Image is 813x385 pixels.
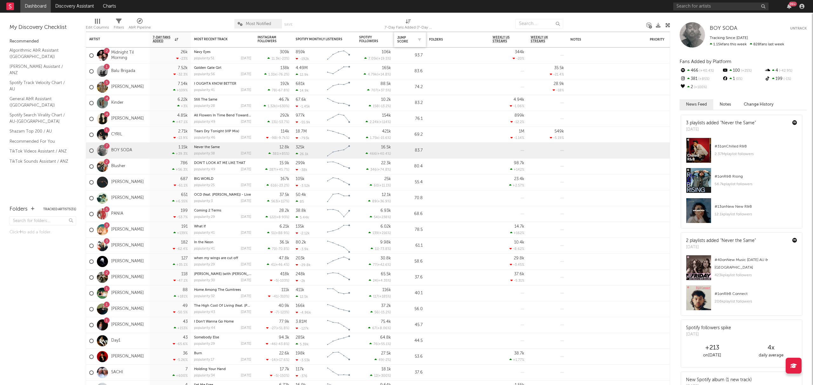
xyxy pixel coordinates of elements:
div: 18.7M [296,129,307,134]
div: 7.52k [178,66,188,70]
div: 651 [181,193,188,197]
a: TikTok Videos Assistant / ANZ [10,148,70,155]
a: #31onChilled R&B2.37Mplaylist followers [681,138,802,168]
a: Burn [194,352,202,355]
div: ( ) [265,167,289,172]
button: Change History [737,99,780,110]
div: 786 [180,161,188,165]
span: +40.4 % [698,69,714,73]
div: 10.2k [381,98,391,102]
a: I Don't Wanna Go Home [194,320,234,323]
a: All Flowers In Time Bend Towards The Sun [194,114,265,117]
div: ( ) [264,104,289,108]
svg: Chart title [324,143,353,159]
div: 325k [296,145,305,149]
span: -15.6 % [379,136,390,140]
div: 6.22k [178,98,188,102]
span: 707 [371,89,377,92]
div: [DATE] [241,184,251,187]
svg: Chart title [324,111,353,127]
div: 114k [281,129,289,134]
a: #1onR&B Connect206kplaylist followers [681,285,802,315]
input: Search... [515,19,563,29]
div: 549k [554,129,564,134]
a: Recommended For You [10,138,70,145]
a: [PERSON_NAME] [111,322,144,328]
button: 99+ [787,4,791,9]
div: Edit Columns [86,16,109,34]
div: 7-Day Fans Added (7-Day Fans Added) [385,24,432,31]
div: -12.2 % [510,120,524,124]
a: SACHI [111,370,123,375]
a: What If [194,225,206,228]
span: +100 % [693,86,707,89]
span: 11.3k [272,57,279,61]
div: 299k [296,161,305,165]
a: [PERSON_NAME] [111,84,144,90]
div: +47.1 % [172,120,188,124]
span: +11.1 % [379,184,390,187]
a: [PERSON_NAME] [111,243,144,248]
div: 1 [722,75,764,83]
span: -76.2 % [277,73,288,76]
div: ( ) [266,136,289,140]
span: -9.7k % [277,136,288,140]
a: BOY SODA [710,25,737,32]
span: Fans Added by Platform [680,59,731,64]
span: Weekly UK Streams [531,36,554,43]
div: 2 [680,83,722,91]
div: popularity: 49 [194,120,215,124]
div: 2.37M playlist followers [715,150,797,158]
div: 138k [280,66,289,70]
div: 167k [280,177,289,181]
a: TikTok Sounds Assistant / ANZ [10,158,70,165]
div: 69.2 [397,131,423,139]
div: -5.19 % [550,136,564,140]
div: [DATE] [686,127,756,133]
div: Never the Same [194,146,251,149]
span: +630 % [277,105,288,108]
div: 83.6 [397,68,423,75]
div: BIG WORLD [194,177,251,181]
div: Jump Score [397,36,413,43]
div: -32.3 % [173,72,188,76]
span: +14.8 % [378,73,390,76]
div: 3 playlists added [686,120,756,127]
div: Still The Same [194,98,251,101]
div: 25k [384,177,391,181]
a: Balu Brigada [111,69,135,74]
div: 4.85k [177,114,188,118]
div: 14.9k [296,88,309,93]
div: 12.1k playlist followers [715,211,797,218]
div: ( ) [367,88,391,92]
div: 35.5k [554,66,564,70]
button: Untrack [790,25,807,32]
input: Search for artists [673,3,769,10]
span: 60 [374,184,378,187]
a: OCD (feat. [PERSON_NAME]) - Live [194,193,251,197]
a: Algorithmic A&R Assistant ([GEOGRAPHIC_DATA]) [10,47,70,60]
span: -67.8 % [277,89,288,92]
a: "Never the Same" [720,121,756,125]
div: 1M [519,129,524,134]
div: -18 % [553,88,564,92]
div: Edit Columns [86,24,109,31]
div: 46.7k [279,98,289,102]
span: +114 % [380,121,390,124]
a: Home Among The Gumtrees [194,288,241,292]
div: 381 [680,75,722,83]
button: Save [284,23,292,26]
div: 28.9k [554,82,564,86]
span: +40.4 % [377,152,390,156]
span: 158 [373,105,379,108]
span: Tracking Since: [DATE] [710,36,748,40]
span: 4.79k [368,73,377,76]
div: popularity: 38 [194,152,215,155]
div: -20 % [513,56,524,61]
div: Spotify Monthly Listeners [296,37,343,41]
span: 7-Day Fans Added [153,36,173,43]
a: Kinder [111,100,124,106]
div: ( ) [364,72,391,76]
span: +25 % [740,69,752,73]
a: Spotify Track Velocity Chart / AU [10,79,70,92]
